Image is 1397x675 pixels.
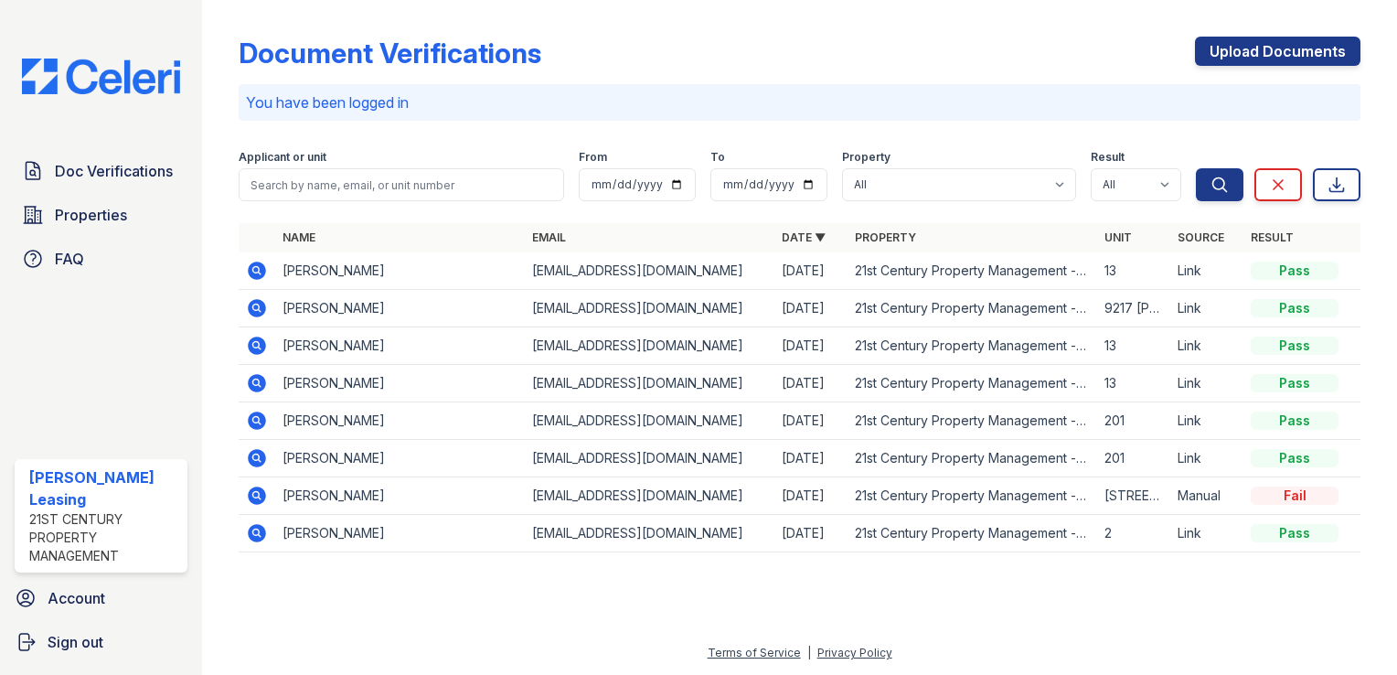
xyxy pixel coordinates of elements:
td: [PERSON_NAME] [275,477,525,515]
td: [EMAIL_ADDRESS][DOMAIN_NAME] [525,327,774,365]
td: [DATE] [774,327,848,365]
td: Link [1170,515,1243,552]
td: [PERSON_NAME] [275,290,525,327]
p: You have been logged in [246,91,1353,113]
span: Account [48,587,105,609]
div: Pass [1251,337,1338,355]
div: Pass [1251,262,1338,280]
div: Pass [1251,449,1338,467]
a: Email [532,230,566,244]
a: Terms of Service [708,646,801,659]
label: Result [1091,150,1125,165]
td: Link [1170,327,1243,365]
td: [DATE] [774,477,848,515]
td: [EMAIL_ADDRESS][DOMAIN_NAME] [525,252,774,290]
td: Link [1170,402,1243,440]
td: Link [1170,440,1243,477]
span: Sign out [48,631,103,653]
td: [EMAIL_ADDRESS][DOMAIN_NAME] [525,477,774,515]
div: Fail [1251,487,1338,505]
div: Document Verifications [239,37,541,70]
td: 21st Century Property Management - [GEOGRAPHIC_DATA] [848,327,1097,365]
td: [PERSON_NAME] [275,402,525,440]
div: Pass [1251,524,1338,542]
a: Doc Verifications [15,153,187,189]
td: 13 [1097,365,1170,402]
a: Result [1251,230,1294,244]
label: To [710,150,725,165]
td: 201 [1097,402,1170,440]
td: [EMAIL_ADDRESS][DOMAIN_NAME] [525,365,774,402]
a: Source [1178,230,1224,244]
input: Search by name, email, or unit number [239,168,564,201]
td: [PERSON_NAME] [275,365,525,402]
a: Date ▼ [782,230,826,244]
td: [PERSON_NAME] [275,327,525,365]
td: 2 [1097,515,1170,552]
a: Name [283,230,315,244]
td: 21st Century Property Management - [GEOGRAPHIC_DATA] [848,252,1097,290]
td: 21st Century Property Management - [GEOGRAPHIC_DATA] [848,290,1097,327]
div: [PERSON_NAME] Leasing [29,466,180,510]
a: FAQ [15,241,187,277]
div: Pass [1251,374,1338,392]
td: [PERSON_NAME] [275,440,525,477]
td: 21st Century Property Management - [GEOGRAPHIC_DATA] [848,402,1097,440]
td: 21st Century Property Management - [GEOGRAPHIC_DATA] [848,515,1097,552]
td: 13 [1097,252,1170,290]
td: [PERSON_NAME] [275,252,525,290]
a: Upload Documents [1195,37,1360,66]
td: [DATE] [774,440,848,477]
td: Manual [1170,477,1243,515]
td: [EMAIL_ADDRESS][DOMAIN_NAME] [525,440,774,477]
td: 9217 [PERSON_NAME] [1097,290,1170,327]
td: 21st Century Property Management - [GEOGRAPHIC_DATA] [848,440,1097,477]
a: Properties [15,197,187,233]
td: [DATE] [774,290,848,327]
a: Property [855,230,916,244]
label: From [579,150,607,165]
td: [EMAIL_ADDRESS][DOMAIN_NAME] [525,515,774,552]
span: FAQ [55,248,84,270]
td: Link [1170,290,1243,327]
span: Properties [55,204,127,226]
td: [DATE] [774,515,848,552]
td: 21st Century Property Management - [GEOGRAPHIC_DATA] [848,365,1097,402]
a: Unit [1104,230,1132,244]
div: Pass [1251,412,1338,430]
td: 13 [1097,327,1170,365]
img: CE_Logo_Blue-a8612792a0a2168367f1c8372b55b34899dd931a85d93a1a3d3e32e68fde9ad4.png [7,59,195,94]
label: Applicant or unit [239,150,326,165]
td: [DATE] [774,252,848,290]
td: [EMAIL_ADDRESS][DOMAIN_NAME] [525,402,774,440]
a: Sign out [7,624,195,660]
td: 201 [1097,440,1170,477]
span: Doc Verifications [55,160,173,182]
label: Property [842,150,890,165]
div: 21st Century Property Management [29,510,180,565]
td: Link [1170,252,1243,290]
a: Privacy Policy [817,646,892,659]
td: 21st Century Property Management - [GEOGRAPHIC_DATA] [848,477,1097,515]
td: [DATE] [774,365,848,402]
td: Link [1170,365,1243,402]
div: | [807,646,811,659]
td: [EMAIL_ADDRESS][DOMAIN_NAME] [525,290,774,327]
td: [STREET_ADDRESS] [1097,477,1170,515]
td: [PERSON_NAME] [275,515,525,552]
div: Pass [1251,299,1338,317]
td: [DATE] [774,402,848,440]
a: Account [7,580,195,616]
